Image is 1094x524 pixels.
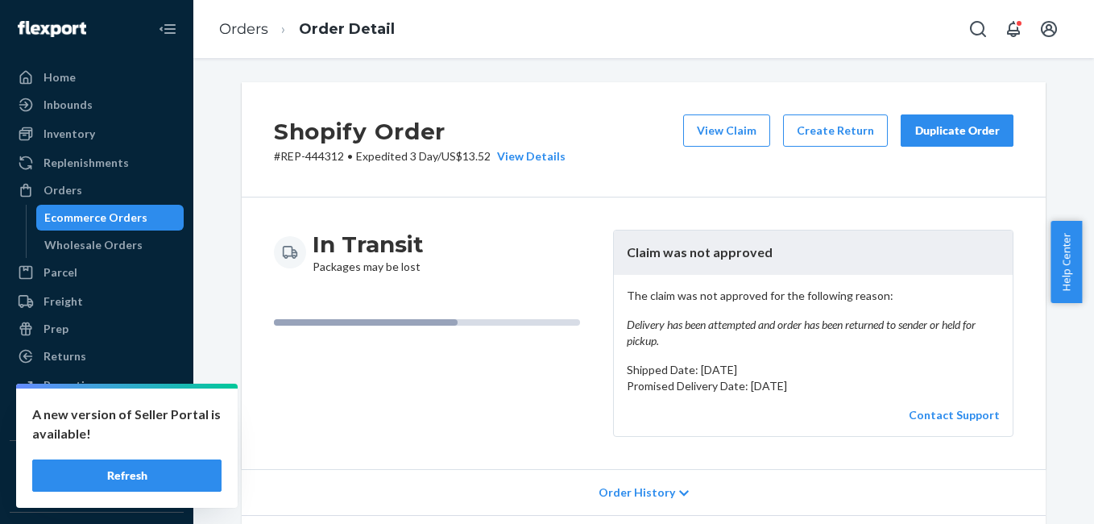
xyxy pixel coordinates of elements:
[962,13,994,45] button: Open Search Box
[44,182,82,198] div: Orders
[10,260,184,285] a: Parcel
[909,408,1000,422] a: Contact Support
[206,6,408,53] ol: breadcrumbs
[44,377,97,393] div: Reporting
[1050,221,1082,303] button: Help Center
[10,343,184,369] a: Returns
[783,114,888,147] button: Create Return
[10,316,184,342] a: Prep
[313,230,424,275] div: Packages may be lost
[44,293,83,310] div: Freight
[10,486,184,505] a: Add Integration
[299,20,395,38] a: Order Detail
[627,362,1000,378] p: Shipped Date: [DATE]
[10,289,184,314] a: Freight
[10,64,184,90] a: Home
[44,155,129,171] div: Replenishments
[44,237,143,253] div: Wholesale Orders
[10,372,184,398] a: Reporting
[44,210,147,226] div: Ecommerce Orders
[36,232,184,258] a: Wholesale Orders
[683,114,770,147] button: View Claim
[914,123,1000,139] div: Duplicate Order
[10,401,184,427] a: Billing
[10,454,184,480] button: Integrations
[219,20,268,38] a: Orders
[44,264,77,281] div: Parcel
[36,205,184,231] a: Ecommerce Orders
[274,114,566,148] h2: Shopify Order
[44,97,93,113] div: Inbounds
[151,13,184,45] button: Close Navigation
[627,378,1000,394] p: Promised Delivery Date: [DATE]
[901,114,1013,147] button: Duplicate Order
[627,317,1000,349] em: Delivery has been attempted and order has been returned to sender or held for pickup.
[10,177,184,203] a: Orders
[44,321,68,337] div: Prep
[1033,13,1065,45] button: Open account menu
[491,148,566,164] button: View Details
[313,230,424,259] h3: In Transit
[274,148,566,164] p: # REP-444312 / US$13.52
[599,484,675,501] span: Order History
[347,149,353,163] span: •
[18,21,86,37] img: Flexport logo
[614,231,1013,275] header: Claim was not approved
[44,126,95,142] div: Inventory
[32,460,222,492] button: Refresh
[44,348,86,364] div: Returns
[10,92,184,118] a: Inbounds
[10,121,184,147] a: Inventory
[32,405,222,443] p: A new version of Seller Portal is available!
[997,13,1030,45] button: Open notifications
[44,69,76,85] div: Home
[10,150,184,176] a: Replenishments
[627,288,1000,349] p: The claim was not approved for the following reason:
[356,149,437,163] span: Expedited 3 Day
